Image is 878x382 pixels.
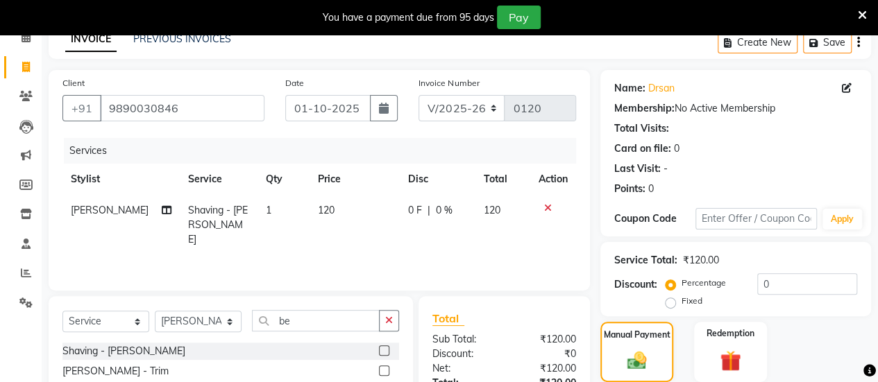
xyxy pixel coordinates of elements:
span: Total [432,311,464,326]
a: INVOICE [65,27,117,52]
div: You have a payment due from 95 days [323,10,494,25]
button: Save [803,32,852,53]
div: 0 [674,141,679,156]
div: Name: [614,81,645,96]
label: Fixed [682,295,702,307]
div: Discount: [614,277,657,292]
a: PREVIOUS INVOICES [133,33,231,45]
div: 0 [648,182,654,196]
button: Create New [718,32,797,53]
span: Shaving - [PERSON_NAME] [188,204,248,245]
th: Stylist [62,164,180,195]
th: Total [475,164,530,195]
div: ₹120.00 [683,253,719,268]
div: Last Visit: [614,162,661,176]
div: Membership: [614,101,675,116]
label: Invoice Number [419,77,479,89]
div: Discount: [422,347,505,361]
div: Shaving - [PERSON_NAME] [62,344,185,358]
div: ₹0 [504,347,586,361]
div: Net: [422,361,505,376]
span: 0 % [436,203,453,218]
div: Service Total: [614,253,677,268]
th: Service [180,164,258,195]
button: Apply [822,209,862,229]
label: Client [62,77,85,89]
div: ₹120.00 [504,361,586,376]
label: Date [285,77,304,89]
th: Action [530,164,576,195]
label: Redemption [707,327,754,340]
button: +91 [62,95,101,121]
div: ₹120.00 [504,332,586,347]
div: - [664,162,668,176]
span: | [428,203,430,218]
input: Search by Name/Mobile/Email/Code [100,95,264,121]
th: Price [310,164,400,195]
div: Total Visits: [614,121,669,136]
label: Percentage [682,277,726,289]
span: 120 [483,204,500,216]
span: 1 [266,204,271,216]
a: Drsan [648,81,675,96]
div: [PERSON_NAME] - Trim [62,364,169,379]
img: _gift.svg [714,348,748,374]
th: Disc [400,164,475,195]
button: Pay [497,6,541,29]
input: Search or Scan [252,310,380,331]
input: Enter Offer / Coupon Code [695,208,817,229]
span: [PERSON_NAME] [71,204,149,216]
div: Sub Total: [422,332,505,347]
div: Coupon Code [614,211,695,226]
div: Points: [614,182,645,196]
img: _cash.svg [621,349,653,372]
div: Services [64,138,586,164]
div: Card on file: [614,141,671,156]
span: 120 [318,204,335,216]
span: 0 F [408,203,422,218]
div: No Active Membership [614,101,857,116]
th: Qty [258,164,310,195]
label: Manual Payment [604,329,670,341]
